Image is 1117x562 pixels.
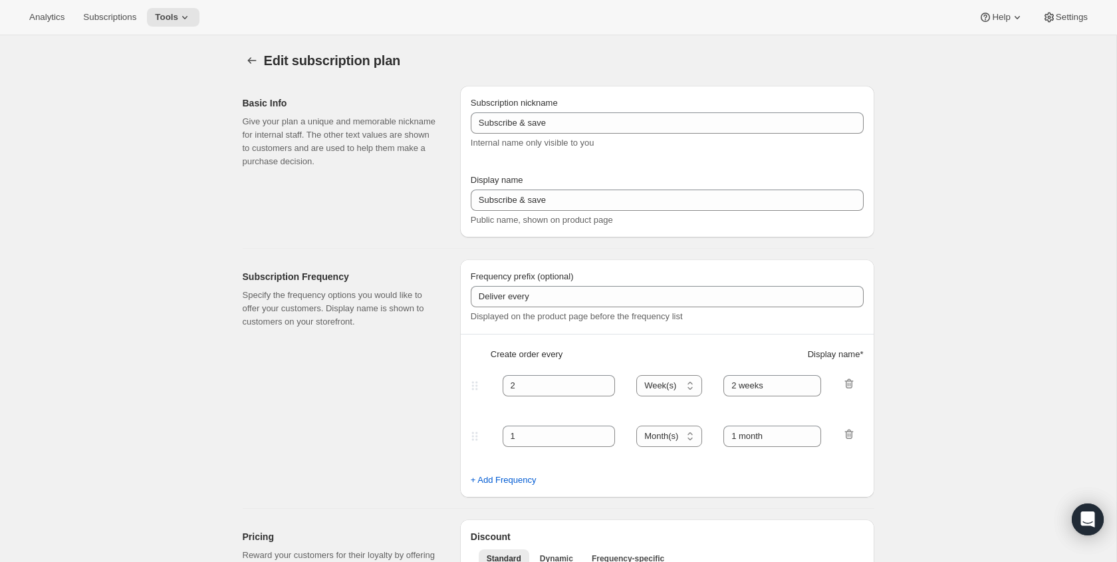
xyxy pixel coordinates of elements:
input: Subscribe & Save [471,112,864,134]
span: Help [992,12,1010,23]
span: Edit subscription plan [264,53,401,68]
button: Settings [1035,8,1096,27]
button: Help [971,8,1031,27]
span: Subscription nickname [471,98,558,108]
span: Displayed on the product page before the frequency list [471,311,683,321]
input: 1 month [723,426,821,447]
button: + Add Frequency [463,470,545,491]
span: Internal name only visible to you [471,138,594,148]
span: + Add Frequency [471,474,537,487]
button: Analytics [21,8,72,27]
span: Create order every [491,348,562,361]
input: Subscribe & Save [471,190,864,211]
span: Frequency prefix (optional) [471,271,574,281]
button: Subscription plans [243,51,261,70]
h2: Basic Info [243,96,439,110]
button: Tools [147,8,199,27]
span: Display name [471,175,523,185]
span: Subscriptions [83,12,136,23]
span: Analytics [29,12,64,23]
button: Subscriptions [75,8,144,27]
span: Display name * [808,348,864,361]
span: Settings [1056,12,1088,23]
p: Specify the frequency options you would like to offer your customers. Display name is shown to cu... [243,289,439,329]
h2: Subscription Frequency [243,270,439,283]
span: Tools [155,12,178,23]
p: Give your plan a unique and memorable nickname for internal staff. The other text values are show... [243,115,439,168]
span: Public name, shown on product page [471,215,613,225]
input: 1 month [723,375,821,396]
h2: Discount [471,530,864,543]
h2: Pricing [243,530,439,543]
div: Open Intercom Messenger [1072,503,1104,535]
input: Deliver every [471,286,864,307]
